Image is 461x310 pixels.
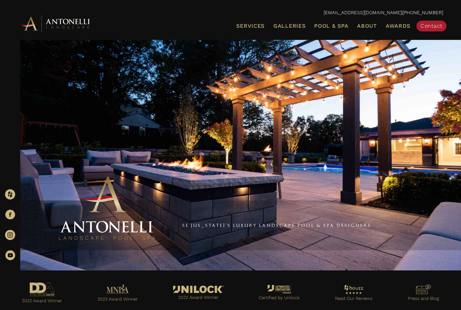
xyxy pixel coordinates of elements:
a: Go to https://www.houzz.com/professionals/landscape-architects-and-landscape-designers/antonelli-... [324,283,384,305]
span: Pool & Spa [314,23,348,29]
a: Galleries [271,22,308,30]
span: Services [236,23,265,29]
span: Contact [421,23,442,29]
img: Antonelli Stacked Logo [56,173,158,243]
a: Contact [416,21,446,31]
span: Galleries [273,23,305,29]
a: SE [US_STATE]'s Luxury Landscape Pool & Spa Designers [182,222,371,228]
span: About [357,23,377,29]
img: Houzz [5,189,15,199]
a: Go to https://antonellilandscape.com/pool-and-spa/executive-sweet/ [11,281,73,307]
a: Go to https://antonellilandscape.com/featured-projects/the-white-house/ [162,284,235,303]
a: Services [234,22,267,30]
img: Antonelli Horizontal Logo [18,14,92,33]
span: Awards [386,23,410,29]
a: Awards [383,22,413,30]
a: [EMAIL_ADDRESS][DOMAIN_NAME] [324,10,402,15]
a: Go to https://antonellilandscape.com/pool-and-spa/dont-stop-believing/ [87,282,149,305]
a: Go to https://antonellilandscape.com/unilock-authorized-contractor/ [248,283,311,304]
a: Pool & Spa [311,22,351,30]
a: About [354,22,380,30]
p: | [18,8,443,17]
a: [PHONE_NUMBER] [403,10,443,15]
a: Go to https://antonellilandscape.com/press-media/ [397,283,450,304]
